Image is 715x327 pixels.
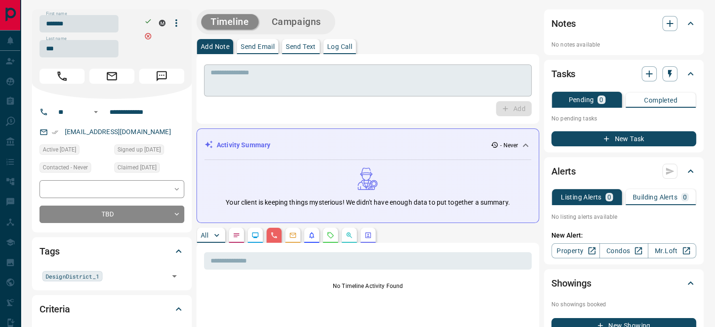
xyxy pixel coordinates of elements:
svg: Emails [289,231,297,239]
h2: Notes [551,16,576,31]
div: Tasks [551,63,696,85]
p: Listing Alerts [561,194,602,200]
svg: Opportunities [346,231,353,239]
div: Fri Jan 21 2022 [114,162,184,175]
button: Timeline [201,14,259,30]
p: No pending tasks [551,112,696,126]
svg: Listing Alerts [308,231,315,239]
p: Completed [644,97,677,104]
p: Activity Summary [217,140,270,150]
span: Signed up [DATE] [118,145,161,154]
p: Send Text [286,43,316,50]
p: Your client is keeping things mysterious! We didn't have enough data to put together a summary. [226,198,510,207]
button: Open [168,270,181,283]
a: Condos [599,243,648,258]
div: Tags [39,240,184,263]
a: Property [551,243,600,258]
p: Send Email [241,43,275,50]
p: No Timeline Activity Found [204,282,532,290]
p: 0 [683,194,687,200]
p: Add Note [201,43,229,50]
p: Building Alerts [633,194,677,200]
p: Pending [568,96,594,103]
svg: Email Verified [52,129,58,136]
span: Contacted - Never [43,163,88,172]
p: No showings booked [551,300,696,309]
p: New Alert: [551,231,696,240]
span: Email [89,69,134,84]
h2: Tasks [551,66,575,81]
h2: Showings [551,276,591,291]
div: mrloft.ca [159,20,165,26]
div: Fri Jan 21 2022 [39,144,110,158]
svg: Requests [327,231,334,239]
svg: Agent Actions [364,231,372,239]
div: Alerts [551,160,696,183]
p: Log Call [327,43,352,50]
svg: Notes [233,231,240,239]
div: TBD [39,206,184,223]
div: Notes [551,12,696,35]
p: 0 [607,194,611,200]
p: No listing alerts available [551,213,696,221]
div: Showings [551,272,696,295]
div: Activity Summary- Never [204,136,531,154]
button: New Task [551,131,696,146]
span: Claimed [DATE] [118,163,157,172]
h2: Criteria [39,302,70,317]
button: Campaigns [262,14,330,30]
p: All [201,232,208,239]
a: Mr.Loft [648,243,696,258]
label: Last name [46,36,67,42]
div: Criteria [39,298,184,320]
p: No notes available [551,40,696,49]
div: Fri Jan 21 2022 [114,144,184,158]
span: Call [39,69,85,84]
p: 0 [599,96,603,103]
span: DesignDistrict_1 [46,271,99,281]
span: Message [139,69,184,84]
span: Active [DATE] [43,145,76,154]
a: [EMAIL_ADDRESS][DOMAIN_NAME] [65,128,171,136]
h2: Tags [39,244,59,259]
button: Open [90,106,102,118]
h2: Alerts [551,164,576,179]
label: First name [46,11,67,17]
svg: Calls [270,231,278,239]
svg: Lead Browsing Activity [251,231,259,239]
p: - Never [500,141,518,150]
